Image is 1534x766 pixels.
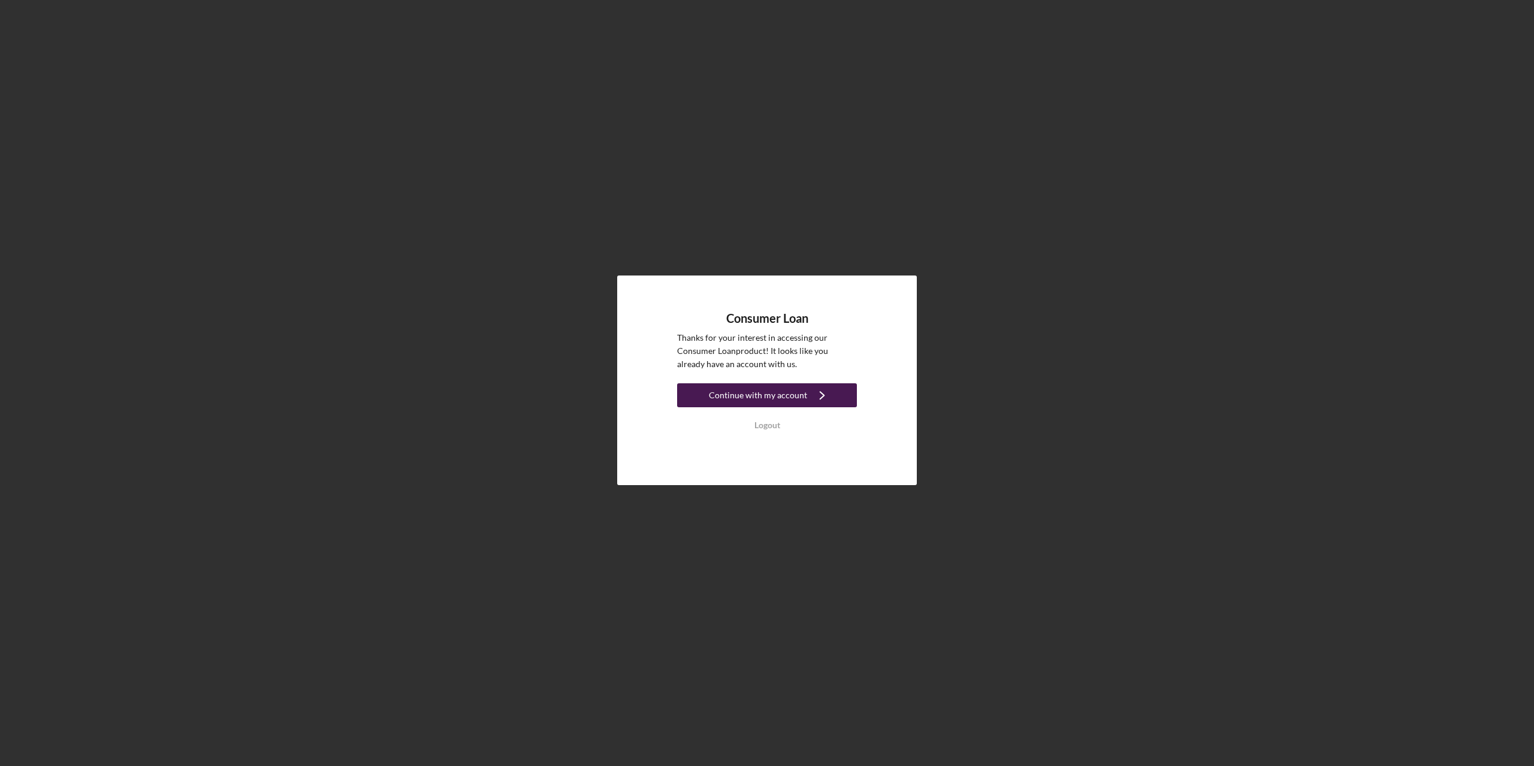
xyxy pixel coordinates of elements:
[709,383,807,407] div: Continue with my account
[677,383,857,410] a: Continue with my account
[677,331,857,371] p: Thanks for your interest in accessing our Consumer Loan product! It looks like you already have a...
[754,413,780,437] div: Logout
[677,383,857,407] button: Continue with my account
[677,413,857,437] button: Logout
[726,311,808,325] h4: Consumer Loan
